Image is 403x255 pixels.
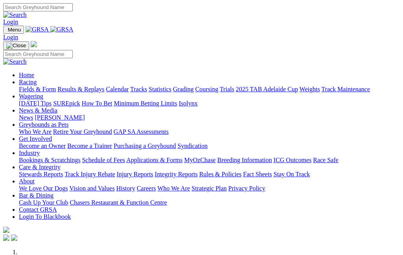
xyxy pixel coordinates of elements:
[114,128,169,135] a: GAP SA Assessments
[228,185,265,192] a: Privacy Policy
[19,171,63,177] a: Stewards Reports
[69,185,115,192] a: Vision and Values
[192,185,227,192] a: Strategic Plan
[50,26,74,33] img: GRSA
[19,79,37,85] a: Racing
[299,86,320,92] a: Weights
[199,171,242,177] a: Rules & Policies
[3,34,18,41] a: Login
[116,185,135,192] a: History
[53,100,80,107] a: SUREpick
[19,199,400,206] div: Bar & Dining
[19,86,400,93] div: Racing
[130,86,147,92] a: Tracks
[57,86,104,92] a: Results & Replays
[19,114,400,121] div: News & Media
[19,128,400,135] div: Greyhounds as Pets
[19,178,35,185] a: About
[3,3,73,11] input: Search
[35,114,85,121] a: [PERSON_NAME]
[19,121,68,128] a: Greyhounds as Pets
[116,171,153,177] a: Injury Reports
[19,206,57,213] a: Contact GRSA
[19,100,400,107] div: Wagering
[243,171,272,177] a: Fact Sheets
[157,185,190,192] a: Who We Are
[6,42,26,49] img: Close
[236,86,298,92] a: 2025 TAB Adelaide Cup
[19,171,400,178] div: Care & Integrity
[274,157,311,163] a: ICG Outcomes
[11,235,17,241] img: twitter.svg
[82,100,113,107] a: How To Bet
[3,11,27,18] img: Search
[3,227,9,233] img: logo-grsa-white.png
[19,142,66,149] a: Become an Owner
[195,86,218,92] a: Coursing
[19,150,40,156] a: Industry
[31,41,37,47] img: logo-grsa-white.png
[19,135,52,142] a: Get Involved
[114,100,177,107] a: Minimum Betting Limits
[19,72,34,78] a: Home
[3,58,27,65] img: Search
[3,18,18,25] a: Login
[274,171,310,177] a: Stay On Track
[184,157,216,163] a: MyOzChase
[65,171,115,177] a: Track Injury Rebate
[155,171,198,177] a: Integrity Reports
[8,27,21,33] span: Menu
[322,86,370,92] a: Track Maintenance
[67,142,112,149] a: Become a Trainer
[19,199,68,206] a: Cash Up Your Club
[177,142,207,149] a: Syndication
[19,114,33,121] a: News
[173,86,194,92] a: Grading
[137,185,156,192] a: Careers
[19,185,400,192] div: About
[53,128,112,135] a: Retire Your Greyhound
[19,157,400,164] div: Industry
[114,142,176,149] a: Purchasing a Greyhound
[82,157,125,163] a: Schedule of Fees
[19,164,61,170] a: Care & Integrity
[220,86,234,92] a: Trials
[217,157,272,163] a: Breeding Information
[70,199,167,206] a: Chasers Restaurant & Function Centre
[106,86,129,92] a: Calendar
[19,157,80,163] a: Bookings & Scratchings
[26,26,49,33] img: GRSA
[3,235,9,241] img: facebook.svg
[19,213,71,220] a: Login To Blackbook
[19,128,52,135] a: Who We Are
[3,50,73,58] input: Search
[3,41,29,50] button: Toggle navigation
[126,157,183,163] a: Applications & Forms
[313,157,338,163] a: Race Safe
[19,86,56,92] a: Fields & Form
[179,100,198,107] a: Isolynx
[19,185,68,192] a: We Love Our Dogs
[19,192,54,199] a: Bar & Dining
[3,26,24,34] button: Toggle navigation
[19,93,43,100] a: Wagering
[19,142,400,150] div: Get Involved
[149,86,172,92] a: Statistics
[19,107,57,114] a: News & Media
[19,100,52,107] a: [DATE] Tips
